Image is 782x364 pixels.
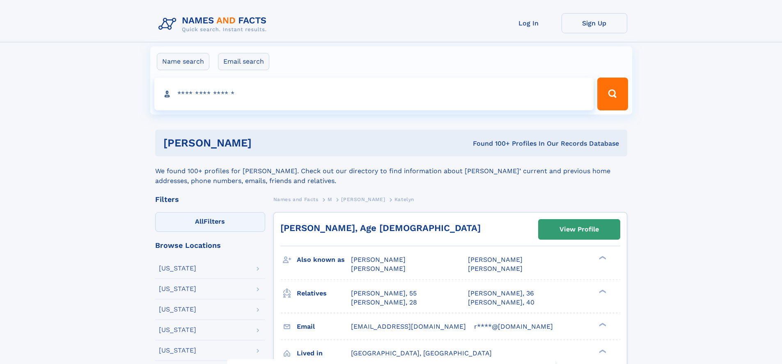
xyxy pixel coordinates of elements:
[328,197,332,202] span: M
[468,298,534,307] a: [PERSON_NAME], 40
[560,220,599,239] div: View Profile
[159,265,196,272] div: [US_STATE]
[159,306,196,313] div: [US_STATE]
[351,323,466,330] span: [EMAIL_ADDRESS][DOMAIN_NAME]
[341,197,385,202] span: [PERSON_NAME]
[468,265,523,272] span: [PERSON_NAME]
[297,286,351,300] h3: Relatives
[155,242,265,249] div: Browse Locations
[328,194,332,204] a: M
[351,349,492,357] span: [GEOGRAPHIC_DATA], [GEOGRAPHIC_DATA]
[159,347,196,354] div: [US_STATE]
[539,220,620,239] a: View Profile
[362,139,619,148] div: Found 100+ Profiles In Our Records Database
[155,196,265,203] div: Filters
[341,194,385,204] a: [PERSON_NAME]
[154,78,594,110] input: search input
[597,322,607,327] div: ❯
[155,156,627,186] div: We found 100+ profiles for [PERSON_NAME]. Check out our directory to find information about [PERS...
[195,217,204,225] span: All
[159,327,196,333] div: [US_STATE]
[468,256,523,263] span: [PERSON_NAME]
[280,223,481,233] a: [PERSON_NAME], Age [DEMOGRAPHIC_DATA]
[597,255,607,261] div: ❯
[159,286,196,292] div: [US_STATE]
[351,265,406,272] span: [PERSON_NAME]
[297,320,351,334] h3: Email
[351,298,417,307] a: [PERSON_NAME], 28
[297,346,351,360] h3: Lived in
[351,289,417,298] a: [PERSON_NAME], 55
[297,253,351,267] h3: Also known as
[351,256,406,263] span: [PERSON_NAME]
[496,13,562,33] a: Log In
[155,212,265,232] label: Filters
[394,197,414,202] span: Katelyn
[562,13,627,33] a: Sign Up
[597,348,607,354] div: ❯
[163,138,362,148] h1: [PERSON_NAME]
[597,78,628,110] button: Search Button
[597,288,607,294] div: ❯
[218,53,269,70] label: Email search
[155,13,273,35] img: Logo Names and Facts
[157,53,209,70] label: Name search
[273,194,319,204] a: Names and Facts
[468,289,534,298] a: [PERSON_NAME], 36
